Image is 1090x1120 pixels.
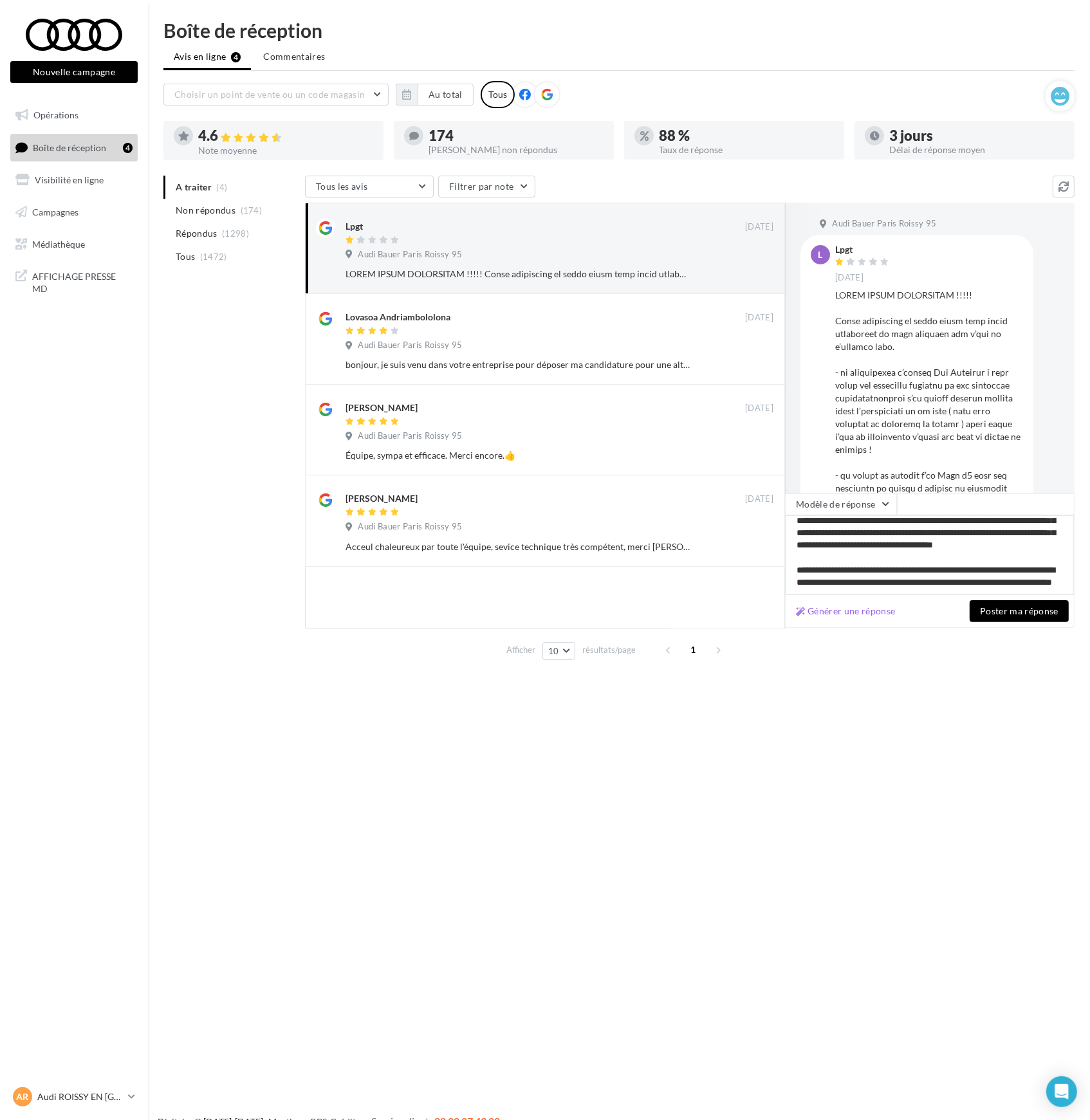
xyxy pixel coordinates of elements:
[396,84,474,106] button: Au total
[358,249,462,261] span: Audi Bauer Paris Roissy 95
[123,143,133,153] div: 4
[163,21,1075,40] div: Boîte de réception
[438,176,535,197] button: Filtrer par note
[582,644,636,656] span: résultats/page
[346,220,363,233] div: Lpgt
[889,129,1064,143] div: 3 jours
[8,199,140,226] a: Campagnes
[346,401,418,414] div: [PERSON_NAME]
[10,61,138,83] button: Nouvelle campagne
[659,129,834,143] div: 88 %
[1046,1076,1077,1107] div: Open Intercom Messenger
[683,639,704,660] span: 1
[745,493,773,505] span: [DATE]
[8,102,140,129] a: Opérations
[506,644,535,656] span: Afficher
[198,129,373,143] div: 4.6
[8,134,140,161] a: Boîte de réception4
[8,262,140,300] a: AFFICHAGE PRESSE MD
[8,167,140,194] a: Visibilité en ligne
[241,205,263,216] span: (174)
[358,521,462,533] span: Audi Bauer Paris Roissy 95
[346,449,690,462] div: Équipe, sympa et efficace. Merci encore.👍
[835,272,864,284] span: [DATE]
[346,268,690,280] div: LOREM IPSUM DOLORSITAM !!!!! Conse adipiscing el seddo eiusm temp incid utlaboreet do magn aliqua...
[835,289,1023,868] div: LOREM IPSUM DOLORSITAM !!!!! Conse adipiscing el seddo eiusm temp incid utlaboreet do magn aliqua...
[548,646,559,656] span: 10
[418,84,474,106] button: Au total
[745,312,773,324] span: [DATE]
[17,1090,29,1103] span: AR
[346,358,690,371] div: bonjour, je suis venu dans votre entreprise pour déposer ma candidature pour une alternance BAC P...
[346,540,690,553] div: Acceul chaleureux par toute l'équipe, sevice technique très compétent, merci [PERSON_NAME]
[163,84,389,106] button: Choisir un point de vente ou un code magasin
[659,145,834,154] div: Taux de réponse
[33,142,106,152] span: Boîte de réception
[32,238,85,249] span: Médiathèque
[37,1090,123,1103] p: Audi ROISSY EN [GEOGRAPHIC_DATA]
[176,250,195,263] span: Tous
[481,81,515,108] div: Tous
[32,207,79,217] span: Campagnes
[358,430,462,442] span: Audi Bauer Paris Roissy 95
[889,145,1064,154] div: Délai de réponse moyen
[785,493,897,515] button: Modèle de réponse
[745,221,773,233] span: [DATE]
[346,311,450,324] div: Lovasoa Andriambololona
[542,642,575,660] button: 10
[33,109,79,120] span: Opérations
[745,403,773,414] span: [DATE]
[429,145,604,154] div: [PERSON_NAME] non répondus
[32,268,133,295] span: AFFICHAGE PRESSE MD
[176,227,217,240] span: Répondus
[346,492,418,505] div: [PERSON_NAME]
[198,146,373,155] div: Note moyenne
[8,231,140,258] a: Médiathèque
[791,603,901,619] button: Générer une réponse
[305,176,434,197] button: Tous les avis
[200,252,227,262] span: (1472)
[10,1085,138,1109] a: AR Audi ROISSY EN [GEOGRAPHIC_DATA]
[316,181,368,192] span: Tous les avis
[970,600,1069,622] button: Poster ma réponse
[176,204,236,217] span: Non répondus
[174,89,365,100] span: Choisir un point de vente ou un code magasin
[358,340,462,351] span: Audi Bauer Paris Roissy 95
[832,218,936,230] span: Audi Bauer Paris Roissy 95
[835,245,892,254] div: Lpgt
[222,228,249,239] span: (1298)
[429,129,604,143] div: 174
[35,174,104,185] span: Visibilité en ligne
[818,248,823,261] span: L
[263,50,325,63] span: Commentaires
